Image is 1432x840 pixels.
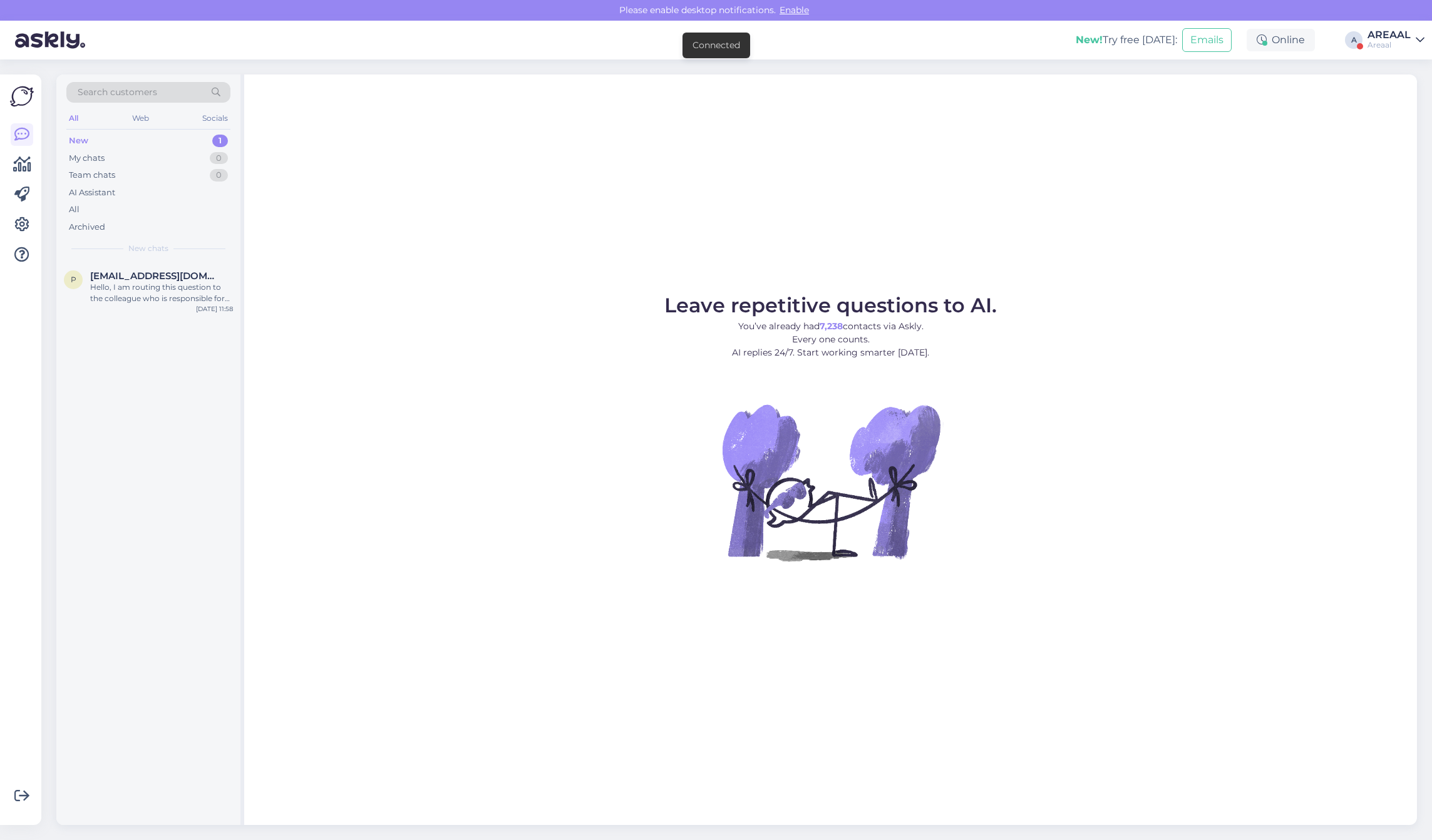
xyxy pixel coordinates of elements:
span: Search customers [78,86,157,99]
div: 0 [210,152,228,165]
p: You’ve already had contacts via Askly. Every one counts. AI replies 24/7. Start working smarter [... [664,320,997,359]
div: Web [130,110,152,126]
span: p [71,275,76,284]
div: New [69,135,88,147]
span: New chats [128,243,168,254]
div: [DATE] 11:58 [196,304,233,314]
div: AREAAL [1368,30,1411,40]
div: Socials [200,110,230,126]
button: Emails [1182,28,1232,52]
div: 1 [212,135,228,147]
b: New! [1076,34,1103,46]
span: Enable [776,4,813,16]
div: AI Assistant [69,187,115,199]
span: Leave repetitive questions to AI. [664,293,997,317]
div: Archived [69,221,105,233]
div: My chats [69,152,105,165]
div: All [69,203,80,216]
div: 0 [210,169,228,182]
div: Online [1247,29,1315,51]
a: AREAALAreaal [1368,30,1424,50]
div: All [66,110,81,126]
div: Try free [DATE]: [1076,33,1177,48]
img: No Chat active [718,369,944,595]
div: Hello, I am routing this question to the colleague who is responsible for this topic. The reply m... [90,282,233,304]
img: Askly Logo [10,85,34,108]
div: Team chats [69,169,115,182]
div: Areaal [1368,40,1411,50]
div: Connected [693,39,740,52]
span: pjevsejevs@gmail.com [90,270,220,282]
b: 7,238 [820,320,843,332]
div: A [1345,31,1362,49]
